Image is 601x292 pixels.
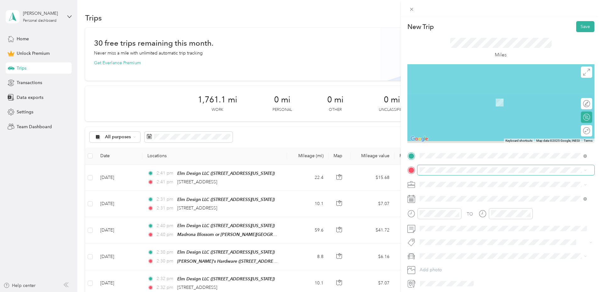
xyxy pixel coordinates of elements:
iframe: Everlance-gr Chat Button Frame [566,257,601,292]
button: Add photo [417,266,594,274]
p: Miles [495,51,507,59]
button: Save [576,21,594,32]
a: Open this area in Google Maps (opens a new window) [409,135,430,143]
button: Keyboard shortcuts [505,139,532,143]
span: Map data ©2025 Google, INEGI [536,139,580,142]
div: TO [467,211,473,217]
p: New Trip [407,22,434,31]
img: Google [409,135,430,143]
